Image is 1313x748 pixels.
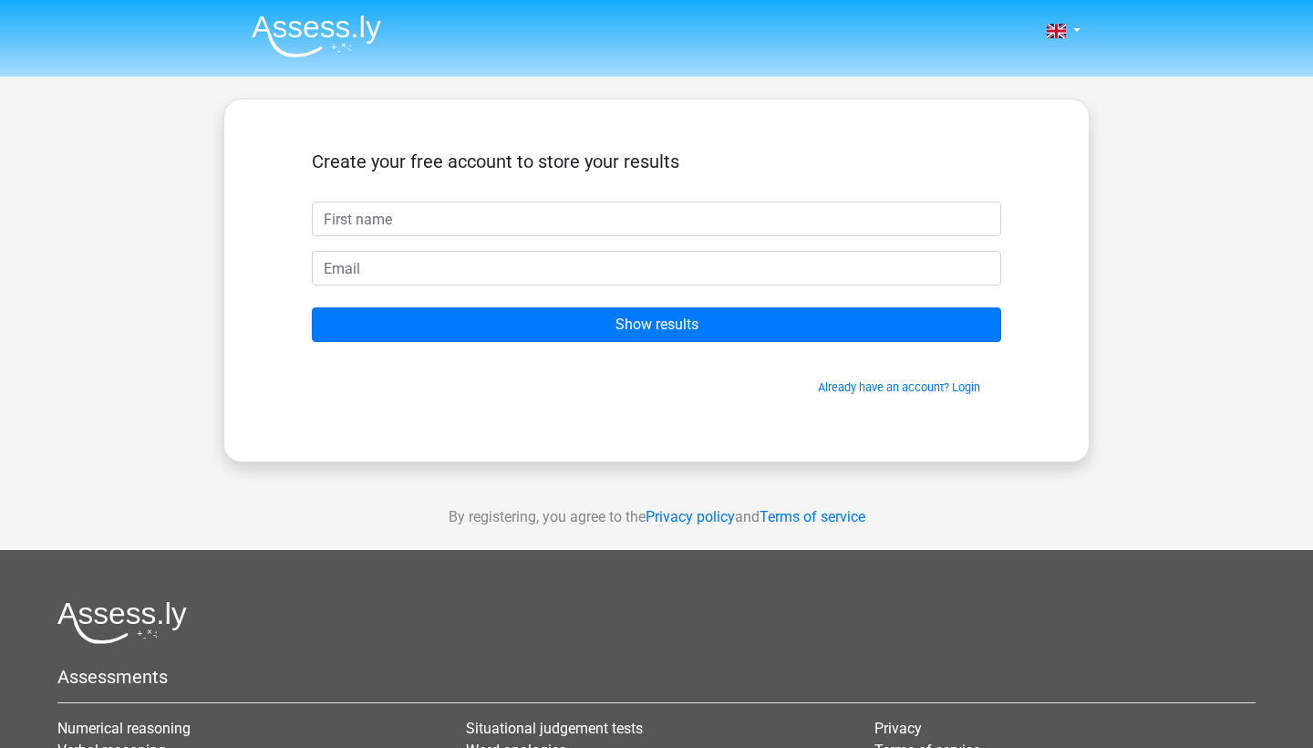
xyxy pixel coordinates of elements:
input: Show results [312,307,1001,342]
a: Numerical reasoning [57,720,191,737]
input: Email [312,251,1001,286]
a: Already have an account? Login [818,380,980,394]
img: Assessly logo [57,601,187,644]
img: Assessly [252,15,381,57]
a: Privacy [874,720,922,737]
input: First name [312,202,1001,236]
h5: Assessments [57,666,1256,688]
a: Privacy policy [646,508,735,525]
h5: Create your free account to store your results [312,151,1001,172]
a: Terms of service [760,508,865,525]
a: Situational judgement tests [466,720,643,737]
